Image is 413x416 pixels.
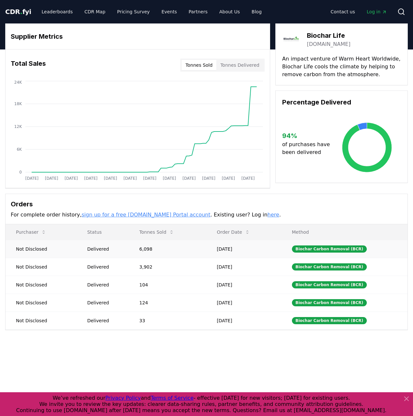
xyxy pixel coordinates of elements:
td: Not Disclosed [6,240,77,258]
tspan: [DATE] [202,176,215,181]
td: 3,902 [129,258,206,276]
a: Events [156,6,182,18]
tspan: [DATE] [241,176,255,181]
tspan: [DATE] [104,176,117,181]
td: 104 [129,276,206,294]
h3: Total Sales [11,59,46,72]
button: Tonnes Delivered [216,60,263,70]
p: For complete order history, . Existing user? Log in . [11,211,402,219]
tspan: [DATE] [183,176,196,181]
td: [DATE] [206,276,282,294]
td: 33 [129,312,206,329]
a: Pricing Survey [112,6,155,18]
img: Biochar Life-logo [282,30,300,49]
tspan: [DATE] [143,176,157,181]
tspan: 12K [14,124,22,129]
div: Delivered [87,317,124,324]
button: Tonnes Sold [182,60,216,70]
a: here [268,212,279,218]
button: Order Date [212,226,255,239]
tspan: [DATE] [84,176,98,181]
span: CDR fyi [5,8,31,16]
tspan: [DATE] [64,176,78,181]
tspan: 24K [14,80,22,85]
button: Purchaser [11,226,51,239]
td: Not Disclosed [6,312,77,329]
a: Log in [362,6,392,18]
a: Partners [184,6,213,18]
td: [DATE] [206,240,282,258]
a: Leaderboards [36,6,78,18]
div: Biochar Carbon Removal (BCR) [292,317,367,324]
h3: 94 % [282,131,333,141]
h3: Supplier Metrics [11,32,265,41]
h3: Orders [11,199,402,209]
p: Method [287,229,402,235]
tspan: [DATE] [222,176,235,181]
tspan: [DATE] [163,176,176,181]
div: Biochar Carbon Removal (BCR) [292,263,367,270]
span: . [20,8,22,16]
a: CDR.fyi [5,7,31,16]
tspan: 6K [17,147,22,152]
nav: Main [36,6,267,18]
a: About Us [214,6,245,18]
h3: Biochar Life [307,31,351,40]
div: Delivered [87,246,124,252]
nav: Main [325,6,392,18]
p: An impact venture of Warm Heart Worldwide, Biochar Life cools the climate by helping to remove ca... [282,55,401,78]
span: Log in [367,8,387,15]
tspan: [DATE] [124,176,137,181]
div: Delivered [87,264,124,270]
h3: Percentage Delivered [282,97,401,107]
a: CDR Map [79,6,111,18]
div: Biochar Carbon Removal (BCR) [292,281,367,288]
p: Status [82,229,124,235]
a: [DOMAIN_NAME] [307,40,351,48]
button: Tonnes Sold [134,226,179,239]
td: [DATE] [206,258,282,276]
a: Contact us [325,6,360,18]
div: Biochar Carbon Removal (BCR) [292,245,367,253]
div: Biochar Carbon Removal (BCR) [292,299,367,306]
a: Blog [246,6,267,18]
tspan: [DATE] [45,176,58,181]
p: of purchases have been delivered [282,141,333,156]
td: Not Disclosed [6,258,77,276]
td: 124 [129,294,206,312]
tspan: 18K [14,102,22,106]
td: [DATE] [206,294,282,312]
td: Not Disclosed [6,294,77,312]
a: sign up for a free [DOMAIN_NAME] Portal account [82,212,211,218]
td: [DATE] [206,312,282,329]
div: Delivered [87,282,124,288]
td: 6,098 [129,240,206,258]
tspan: 0 [19,170,22,174]
td: Not Disclosed [6,276,77,294]
tspan: [DATE] [25,176,39,181]
div: Delivered [87,299,124,306]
